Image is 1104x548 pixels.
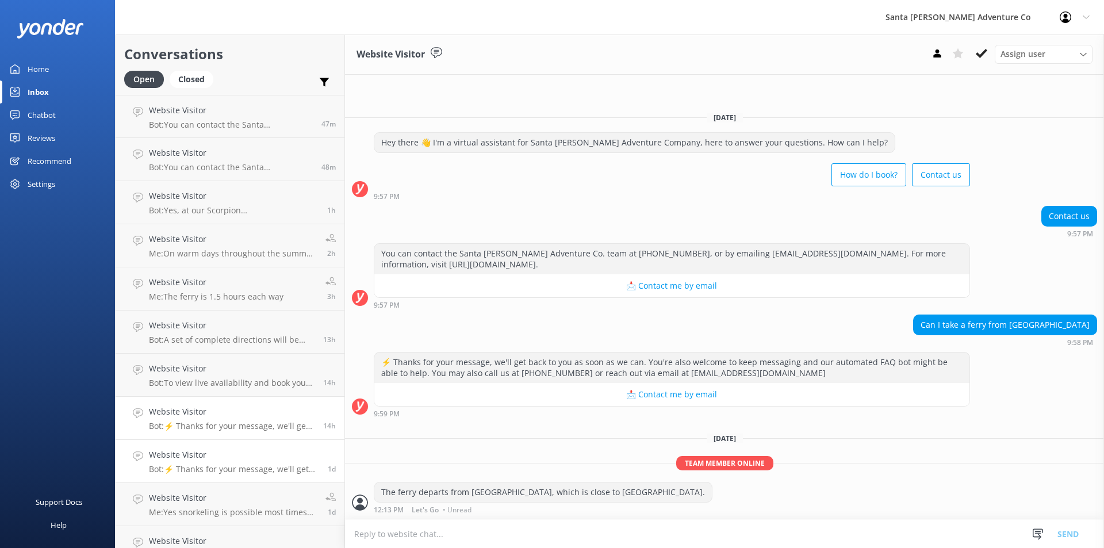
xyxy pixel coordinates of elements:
div: 09:58pm 17-Aug-2025 (UTC -07:00) America/Tijuana [913,338,1097,346]
div: Can I take a ferry from [GEOGRAPHIC_DATA] [914,315,1097,335]
p: Bot: To view live availability and book your Santa [PERSON_NAME] Adventure tour, please visit [UR... [149,378,315,388]
span: 09:34am 17-Aug-2025 (UTC -07:00) America/Tijuana [328,464,336,474]
div: Reviews [28,127,55,150]
strong: 9:57 PM [374,302,400,309]
span: 09:12am 17-Aug-2025 (UTC -07:00) America/Tijuana [328,507,336,517]
p: Bot: A set of complete directions will be included in your confirmation email. It is helpful to h... [149,335,315,345]
button: 📩 Contact me by email [374,274,969,297]
div: Help [51,513,67,536]
h4: Website Visitor [149,190,319,202]
div: Assign User [995,45,1092,63]
span: 10:51am 18-Aug-2025 (UTC -07:00) America/Tijuana [327,205,336,215]
a: Website VisitorBot:You can contact the Santa [PERSON_NAME] Adventure Co. team at [PHONE_NUMBER], ... [116,138,344,181]
h4: Website Visitor [149,405,315,418]
a: Website VisitorMe:The ferry is 1.5 hours each way3h [116,267,344,311]
h4: Website Visitor [149,535,319,547]
a: Closed [170,72,219,85]
div: Closed [170,71,213,88]
div: Settings [28,173,55,196]
p: Me: On warm days throughout the summer, there is no need to wear a westsuit. Most guests opt to w... [149,248,317,259]
button: Contact us [912,163,970,186]
h2: Conversations [124,43,336,65]
button: 📩 Contact me by email [374,383,969,406]
div: 09:57pm 17-Aug-2025 (UTC -07:00) America/Tijuana [1041,229,1097,237]
button: How do I book? [831,163,906,186]
p: Bot: ⚡ Thanks for your message, we'll get back to you as soon as we can. You're also welcome to k... [149,421,315,431]
a: Website VisitorBot:You can contact the Santa [PERSON_NAME] Adventure Co. team at [PHONE_NUMBER], ... [116,95,344,138]
div: 09:59pm 17-Aug-2025 (UTC -07:00) America/Tijuana [374,409,970,417]
span: [DATE] [707,434,743,443]
span: Assign user [1000,48,1045,60]
span: 11:25am 18-Aug-2025 (UTC -07:00) America/Tijuana [321,162,336,172]
strong: 12:13 PM [374,507,404,513]
p: Bot: You can contact the Santa [PERSON_NAME] Adventure Co. team at [PHONE_NUMBER], or by emailing... [149,120,313,130]
span: 11:26am 18-Aug-2025 (UTC -07:00) America/Tijuana [321,119,336,129]
div: Recommend [28,150,71,173]
h4: Website Visitor [149,233,317,246]
span: Team member online [676,456,773,470]
p: Bot: Yes, at our Scorpion [GEOGRAPHIC_DATA] site on [GEOGRAPHIC_DATA][PERSON_NAME], there are cha... [149,205,319,216]
a: Website VisitorMe:On warm days throughout the summer, there is no need to wear a westsuit. Most g... [116,224,344,267]
h4: Website Visitor [149,276,283,289]
a: Website VisitorBot:Yes, at our Scorpion [GEOGRAPHIC_DATA] site on [GEOGRAPHIC_DATA][PERSON_NAME],... [116,181,344,224]
div: 09:57pm 17-Aug-2025 (UTC -07:00) America/Tijuana [374,192,970,200]
p: Me: The ferry is 1.5 hours each way [149,292,283,302]
img: yonder-white-logo.png [17,19,83,38]
span: 10:32pm 17-Aug-2025 (UTC -07:00) America/Tijuana [323,335,336,344]
div: Home [28,58,49,81]
a: Open [124,72,170,85]
h4: Website Visitor [149,319,315,332]
div: Support Docs [36,490,82,513]
a: Website VisitorMe:Yes snorkeling is possible most times dependent on your tour choice and timing.... [116,483,344,526]
h4: Website Visitor [149,492,317,504]
strong: 9:57 PM [1067,231,1093,237]
div: Contact us [1042,206,1097,226]
span: • Unread [443,507,471,513]
a: Website VisitorBot:⚡ Thanks for your message, we'll get back to you as soon as we can. You're als... [116,440,344,483]
a: Website VisitorBot:A set of complete directions will be included in your confirmation email. It i... [116,311,344,354]
a: Website VisitorBot:To view live availability and book your Santa [PERSON_NAME] Adventure tour, pl... [116,354,344,397]
h4: Website Visitor [149,147,313,159]
div: Open [124,71,164,88]
span: [DATE] [707,113,743,122]
p: Me: Yes snorkeling is possible most times dependent on your tour choice and timing. If you were o... [149,507,317,518]
strong: 9:57 PM [374,193,400,200]
p: Bot: You can contact the Santa [PERSON_NAME] Adventure Co. team at [PHONE_NUMBER], or by emailing... [149,162,313,173]
span: 09:58pm 17-Aug-2025 (UTC -07:00) America/Tijuana [323,421,336,431]
h4: Website Visitor [149,449,319,461]
span: 10:03pm 17-Aug-2025 (UTC -07:00) America/Tijuana [323,378,336,388]
strong: 9:58 PM [1067,339,1093,346]
div: Hey there 👋 I'm a virtual assistant for Santa [PERSON_NAME] Adventure Company, here to answer you... [374,133,895,152]
h4: Website Visitor [149,104,313,117]
strong: 9:59 PM [374,411,400,417]
div: Inbox [28,81,49,104]
p: Bot: ⚡ Thanks for your message, we'll get back to you as soon as we can. You're also welcome to k... [149,464,319,474]
span: 09:20am 18-Aug-2025 (UTC -07:00) America/Tijuana [327,248,336,258]
div: You can contact the Santa [PERSON_NAME] Adventure Co. team at [PHONE_NUMBER], or by emailing [EMA... [374,244,969,274]
div: ⚡ Thanks for your message, we'll get back to you as soon as we can. You're also welcome to keep m... [374,352,969,383]
div: 09:57pm 17-Aug-2025 (UTC -07:00) America/Tijuana [374,301,970,309]
a: Website VisitorBot:⚡ Thanks for your message, we'll get back to you as soon as we can. You're als... [116,397,344,440]
h4: Website Visitor [149,362,315,375]
span: 08:21am 18-Aug-2025 (UTC -07:00) America/Tijuana [327,292,336,301]
div: The ferry departs from [GEOGRAPHIC_DATA], which is close to [GEOGRAPHIC_DATA]. [374,482,712,502]
div: Chatbot [28,104,56,127]
div: 12:13pm 18-Aug-2025 (UTC -07:00) America/Tijuana [374,505,712,513]
span: Let's Go [412,507,439,513]
h3: Website Visitor [356,47,425,62]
